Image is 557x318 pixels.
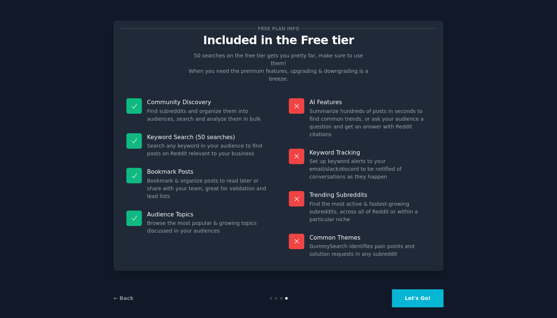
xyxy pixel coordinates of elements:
p: AI Features [309,98,431,106]
p: Included in the Free tier [121,34,436,47]
dd: Browse the most popular & growing topics discussed in your audiences [147,219,268,235]
p: Community Discovery [147,98,268,106]
dd: Bookmark & organize posts to read later or share with your team, great for validation and lead lists [147,177,268,200]
button: Let's Go! [392,289,444,307]
p: Bookmark Posts [147,168,268,176]
dd: Find the most active & fastest-growing subreddits, across all of Reddit or within a particular niche [309,200,431,223]
p: Common Themes [309,234,431,241]
a: ← Back [113,295,133,301]
span: Free plan info [256,25,301,32]
p: 50 searches on the free tier gets you pretty far, make sure to use them! When you need the premiu... [186,52,371,83]
p: Keyword Search (50 searches) [147,133,268,141]
dd: Summarize hundreds of posts in seconds to find common trends, or ask your audience a question and... [309,107,431,138]
dd: Search any keyword in your audience to find posts on Reddit relevant to your business [147,142,268,158]
dd: Set up keyword alerts to your email/slack/discord to be notified of conversations as they happen [309,158,431,181]
dd: GummySearch identifies pain points and solution requests in any subreddit [309,243,431,258]
dd: Find subreddits and organize them into audiences, search and analyze them in bulk [147,107,268,123]
p: Keyword Tracking [309,149,431,156]
p: Audience Topics [147,211,268,218]
p: Trending Subreddits [309,191,431,199]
